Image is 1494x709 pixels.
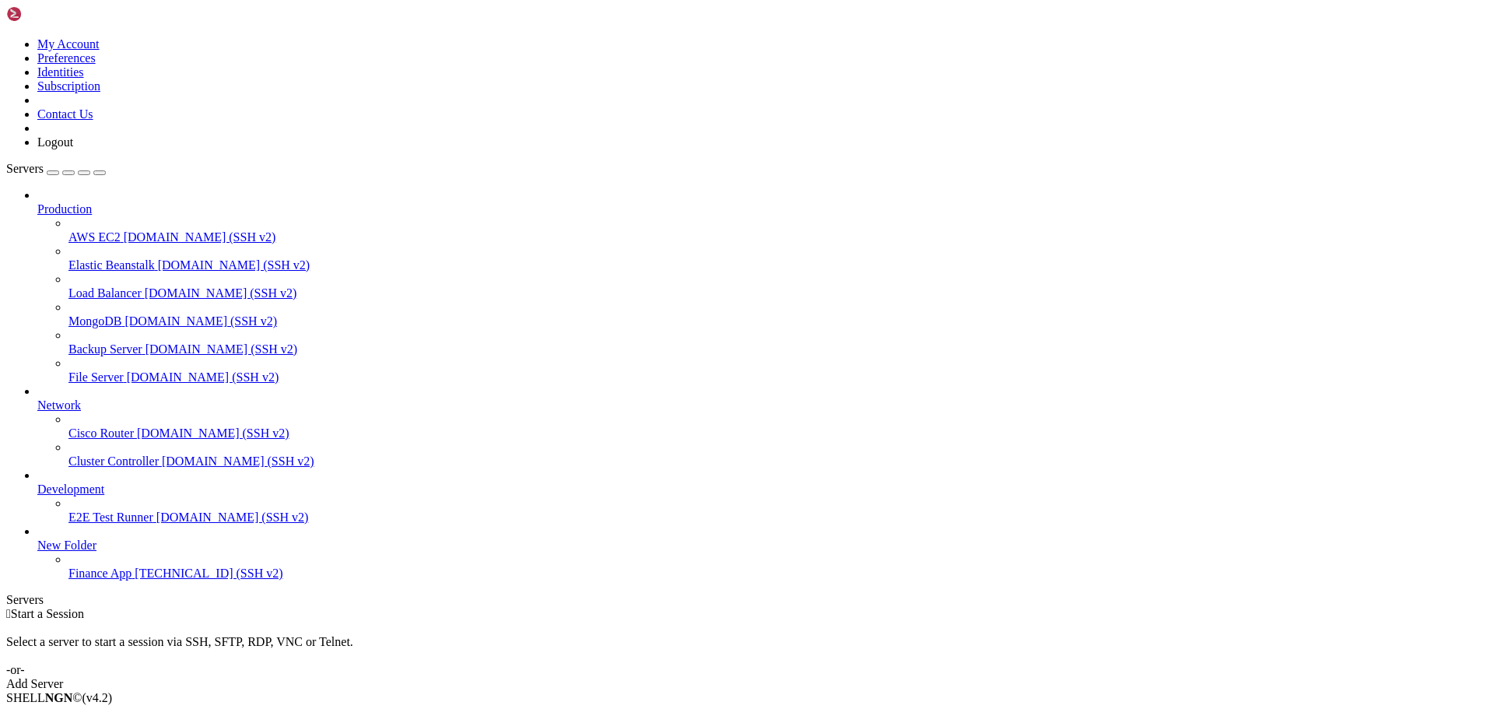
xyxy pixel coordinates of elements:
[124,230,276,244] span: [DOMAIN_NAME] (SSH v2)
[37,202,1488,216] a: Production
[68,426,1488,440] a: Cisco Router [DOMAIN_NAME] (SSH v2)
[68,244,1488,272] li: Elastic Beanstalk [DOMAIN_NAME] (SSH v2)
[11,607,84,620] span: Start a Session
[37,483,104,496] span: Development
[68,370,124,384] span: File Server
[6,593,1488,607] div: Servers
[162,455,314,468] span: [DOMAIN_NAME] (SSH v2)
[6,162,44,175] span: Servers
[68,356,1488,384] li: File Server [DOMAIN_NAME] (SSH v2)
[68,286,1488,300] a: Load Balancer [DOMAIN_NAME] (SSH v2)
[37,79,100,93] a: Subscription
[137,426,289,440] span: [DOMAIN_NAME] (SSH v2)
[68,342,142,356] span: Backup Server
[6,607,11,620] span: 
[37,398,1488,412] a: Network
[68,342,1488,356] a: Backup Server [DOMAIN_NAME] (SSH v2)
[68,300,1488,328] li: MongoDB [DOMAIN_NAME] (SSH v2)
[68,497,1488,525] li: E2E Test Runner [DOMAIN_NAME] (SSH v2)
[135,567,282,580] span: [TECHNICAL_ID] (SSH v2)
[68,511,153,524] span: E2E Test Runner
[68,412,1488,440] li: Cisco Router [DOMAIN_NAME] (SSH v2)
[37,51,96,65] a: Preferences
[37,188,1488,384] li: Production
[6,621,1488,677] div: Select a server to start a session via SSH, SFTP, RDP, VNC or Telnet. -or-
[68,314,1488,328] a: MongoDB [DOMAIN_NAME] (SSH v2)
[68,328,1488,356] li: Backup Server [DOMAIN_NAME] (SSH v2)
[68,426,134,440] span: Cisco Router
[37,202,92,216] span: Production
[127,370,279,384] span: [DOMAIN_NAME] (SSH v2)
[68,258,155,272] span: Elastic Beanstalk
[68,567,132,580] span: Finance App
[68,455,1488,469] a: Cluster Controller [DOMAIN_NAME] (SSH v2)
[37,483,1488,497] a: Development
[68,567,1488,581] a: Finance App [TECHNICAL_ID] (SSH v2)
[37,37,100,51] a: My Account
[37,107,93,121] a: Contact Us
[37,135,73,149] a: Logout
[37,469,1488,525] li: Development
[124,314,277,328] span: [DOMAIN_NAME] (SSH v2)
[68,553,1488,581] li: Finance App [TECHNICAL_ID] (SSH v2)
[68,511,1488,525] a: E2E Test Runner [DOMAIN_NAME] (SSH v2)
[68,370,1488,384] a: File Server [DOMAIN_NAME] (SSH v2)
[6,6,96,22] img: Shellngn
[82,691,113,704] span: 4.2.0
[68,230,1488,244] a: AWS EC2 [DOMAIN_NAME] (SSH v2)
[37,398,81,412] span: Network
[6,691,112,704] span: SHELL ©
[37,539,1488,553] a: New Folder
[145,286,297,300] span: [DOMAIN_NAME] (SSH v2)
[68,314,121,328] span: MongoDB
[156,511,309,524] span: [DOMAIN_NAME] (SSH v2)
[6,162,106,175] a: Servers
[68,258,1488,272] a: Elastic Beanstalk [DOMAIN_NAME] (SSH v2)
[68,230,121,244] span: AWS EC2
[68,272,1488,300] li: Load Balancer [DOMAIN_NAME] (SSH v2)
[68,216,1488,244] li: AWS EC2 [DOMAIN_NAME] (SSH v2)
[146,342,298,356] span: [DOMAIN_NAME] (SSH v2)
[158,258,310,272] span: [DOMAIN_NAME] (SSH v2)
[45,691,73,704] b: NGN
[68,440,1488,469] li: Cluster Controller [DOMAIN_NAME] (SSH v2)
[6,677,1488,691] div: Add Server
[37,539,96,552] span: New Folder
[37,384,1488,469] li: Network
[68,286,142,300] span: Load Balancer
[37,525,1488,581] li: New Folder
[37,65,84,79] a: Identities
[68,455,159,468] span: Cluster Controller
